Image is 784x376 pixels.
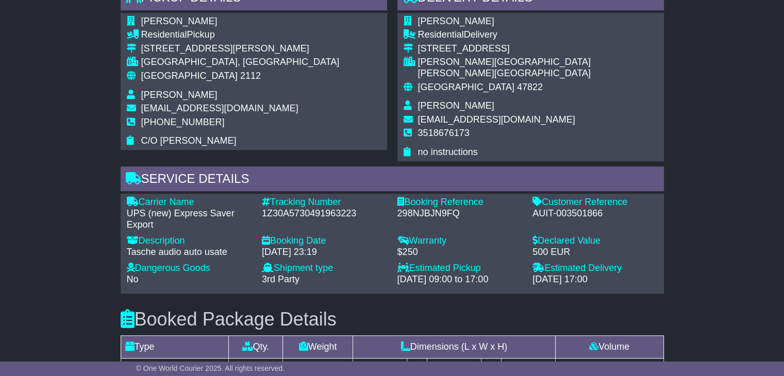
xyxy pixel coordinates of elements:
span: [PERSON_NAME] [141,16,218,26]
div: [DATE] 17:00 [532,274,658,285]
div: [DATE] 23:19 [262,247,387,258]
span: 3rd Party [262,274,299,284]
div: Tasche audio auto usate [127,247,252,258]
div: [DATE] 09:00 to 17:00 [397,274,523,285]
div: Shipment type [262,263,387,274]
div: [GEOGRAPHIC_DATA], [GEOGRAPHIC_DATA] [141,57,340,68]
span: 47822 [517,82,543,92]
span: © One World Courier 2025. All rights reserved. [136,364,285,372]
div: Booking Date [262,235,387,247]
td: Qty. [229,336,283,358]
span: No [127,274,139,284]
div: 298NJBJN9FQ [397,208,523,219]
div: Customer Reference [532,197,658,208]
span: [PHONE_NUMBER] [141,117,225,127]
div: 500 EUR [532,247,658,258]
span: [EMAIL_ADDRESS][DOMAIN_NAME] [418,114,575,125]
span: 3518676173 [418,128,470,138]
div: Estimated Delivery [532,263,658,274]
div: UPS (new) Express Saver Export [127,208,252,230]
div: Declared Value [532,235,658,247]
span: [GEOGRAPHIC_DATA] [418,82,514,92]
div: Delivery [418,29,658,41]
div: Description [127,235,252,247]
div: Pickup [141,29,340,41]
span: [PERSON_NAME] [418,100,494,111]
div: 1Z30A5730491963223 [262,208,387,219]
span: [EMAIL_ADDRESS][DOMAIN_NAME] [141,103,298,113]
span: [PERSON_NAME] [418,16,494,26]
td: Type [121,336,229,358]
span: C/O [PERSON_NAME] [141,135,237,146]
td: Dimensions (L x W x H) [353,336,556,358]
div: Booking Reference [397,197,523,208]
td: Weight [283,336,353,358]
span: 2112 [240,71,261,81]
div: AUIT-003501866 [532,208,658,219]
span: Residential [141,29,187,40]
td: Volume [555,336,663,358]
div: Carrier Name [127,197,252,208]
span: [GEOGRAPHIC_DATA] [141,71,238,81]
div: $250 [397,247,523,258]
div: [STREET_ADDRESS] [418,43,658,55]
div: [PERSON_NAME][GEOGRAPHIC_DATA][PERSON_NAME][GEOGRAPHIC_DATA] [418,57,658,79]
div: Warranty [397,235,523,247]
div: Service Details [121,166,664,194]
div: [STREET_ADDRESS][PERSON_NAME] [141,43,340,55]
div: Estimated Pickup [397,263,523,274]
div: Tracking Number [262,197,387,208]
span: Residential [418,29,464,40]
span: no instructions [418,147,478,157]
h3: Booked Package Details [121,309,664,330]
div: Dangerous Goods [127,263,252,274]
span: [PERSON_NAME] [141,90,218,100]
